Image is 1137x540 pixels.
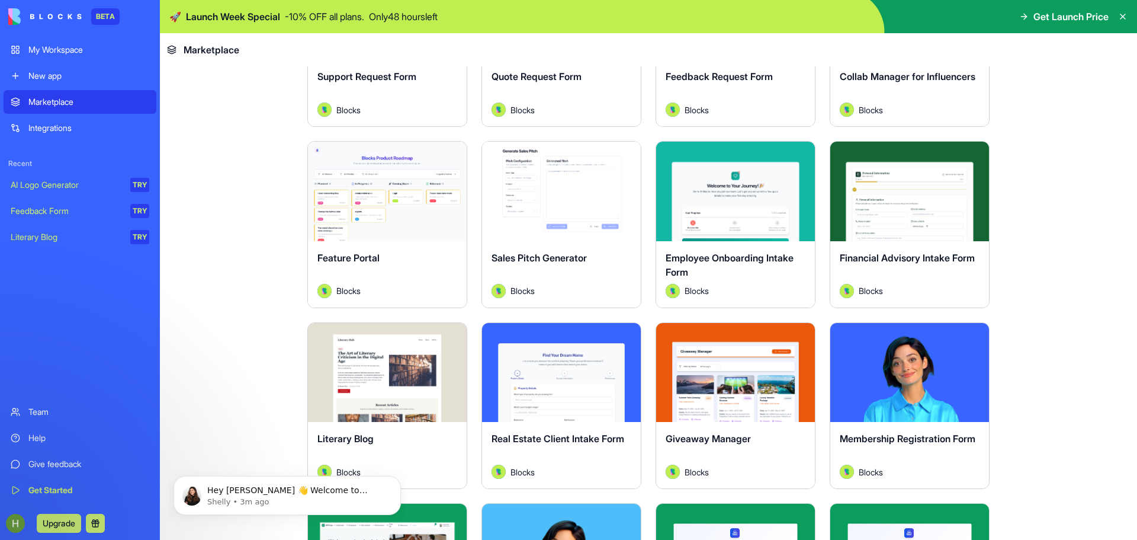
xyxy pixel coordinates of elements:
img: Avatar [492,284,506,298]
img: Avatar [492,103,506,117]
span: Blocks [859,104,883,116]
a: Membership Registration FormAvatarBlocks [830,322,990,490]
span: Blocks [336,285,361,297]
img: ACg8ocK50OaFvMvbpZs9AVDQOowVq9yze43b95lB3nflWDqC1zyu=s96-c [6,514,25,533]
a: Team [4,400,156,424]
span: Financial Advisory Intake Form [840,252,975,264]
p: Only 48 hours left [369,9,438,24]
div: Team [28,406,149,418]
img: Avatar [666,465,680,479]
a: New app [4,64,156,88]
img: Avatar [840,284,854,298]
img: Avatar [492,465,506,479]
span: Blocks [510,285,535,297]
a: Upgrade [37,517,81,529]
p: - 10 % OFF all plans. [285,9,364,24]
a: Give feedback [4,452,156,476]
span: Feedback Request Form [666,71,773,82]
span: Recent [4,159,156,168]
a: Literary BlogAvatarBlocks [307,322,467,490]
img: Avatar [666,284,680,298]
div: Help [28,432,149,444]
span: Blocks [685,104,709,116]
span: Sales Pitch Generator [492,252,587,264]
a: AI Logo GeneratorTRY [4,173,156,197]
a: My Workspace [4,38,156,62]
a: Integrations [4,116,156,140]
span: Blocks [859,466,883,478]
div: TRY [130,178,149,192]
div: AI Logo Generator [11,179,122,191]
div: TRY [130,204,149,218]
iframe: Intercom notifications message [169,451,406,534]
span: 🚀 [169,9,181,24]
span: Blocks [336,104,361,116]
span: Literary Blog [317,433,374,445]
a: Marketplace [4,90,156,114]
span: Blocks [510,104,535,116]
div: Get Started [28,484,149,496]
a: Get Started [4,478,156,502]
a: Employee Onboarding Intake FormAvatarBlocks [656,141,815,308]
img: logo [8,8,82,25]
span: Collab Manager for Influencers [840,71,975,82]
img: Avatar [317,103,332,117]
img: Avatar [666,103,680,117]
div: New app [28,70,149,82]
a: Literary BlogTRY [4,225,156,249]
a: Feature PortalAvatarBlocks [307,141,467,308]
div: Marketplace [28,96,149,108]
a: Feedback FormTRY [4,199,156,223]
div: My Workspace [28,44,149,56]
span: Membership Registration Form [840,433,975,445]
span: Quote Request Form [492,71,582,82]
img: Avatar [317,284,332,298]
div: Give feedback [28,458,149,470]
a: Sales Pitch GeneratorAvatarBlocks [481,141,641,308]
button: Upgrade [37,514,81,533]
img: Avatar [840,465,854,479]
span: Employee Onboarding Intake Form [666,252,794,278]
a: Giveaway ManagerAvatarBlocks [656,322,815,490]
img: Avatar [840,103,854,117]
a: Real Estate Client Intake FormAvatarBlocks [481,322,641,490]
div: Feedback Form [11,205,122,217]
div: Literary Blog [11,231,122,243]
span: Get Launch Price [1033,9,1109,24]
a: Financial Advisory Intake FormAvatarBlocks [830,141,990,308]
a: BETA [8,8,120,25]
span: Real Estate Client Intake Form [492,433,624,445]
span: Blocks [510,466,535,478]
div: BETA [91,8,120,25]
span: Blocks [685,466,709,478]
span: Blocks [685,285,709,297]
div: Integrations [28,122,149,134]
div: TRY [130,230,149,244]
a: Help [4,426,156,450]
span: Launch Week Special [186,9,280,24]
span: Marketplace [184,43,239,57]
span: Giveaway Manager [666,433,751,445]
span: Blocks [859,285,883,297]
span: Support Request Form [317,71,416,82]
span: Feature Portal [317,252,380,264]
